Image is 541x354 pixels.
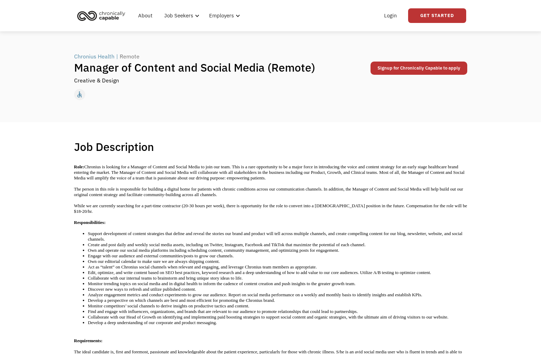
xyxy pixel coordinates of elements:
img: Chronically Capable logo [75,8,127,23]
strong: Responsibilities: [74,220,107,225]
a: Chronius Health|Remote [74,52,141,61]
div: | [116,52,118,61]
a: Get Started [408,8,466,23]
p: Chronius is looking for a Manager of Content and Social Media to join our team. This is a rare op... [74,164,467,181]
div: Creative & Design [74,76,119,85]
p: The person in this role is responsible for building a digital home for patients with chronic cond... [74,186,467,198]
li: Develop a deep understanding of our corporate and product messaging. [88,320,467,325]
p: While we are currently searching for a part-time contractor (20-30 hours per week), there is oppo... [74,203,467,214]
li: Engage with our audience and external communities/posts to grow our channels. [88,253,467,259]
strong: Role: [74,164,85,169]
li: Monitor competitors’ social channels to derive insights on productive tactics and content. [88,303,467,309]
li: Own our editorial calendar to make sure we are always shipping content. [88,259,467,264]
h1: Manager of Content and Social Media (Remote) [74,61,369,74]
a: home [75,8,130,23]
li: Edit, optimize, and write content based on SEO best practices, keyword research and a deep unders... [88,270,467,275]
li: Develop a perspective on which channels are best and most efficient for promoting the Chronius br... [88,298,467,303]
li: Act as “talent” on Chronius social channels when relevant and engaging, and leverage Chronius tea... [88,264,467,270]
div: Job Seekers [164,11,193,20]
li: Create and post daily and weekly social media assets, including on Twitter, Instagram, Facebook a... [88,242,467,248]
li: Collaborate with our internal teams to brainstorm and bring unique story ideas to life. [88,275,467,281]
li: Collaborate with our Head of Growth on identifying and implementing paid boosting strategies to s... [88,314,467,320]
div: Employers [209,11,234,20]
li: Support development of content strategies that define and reveal the stories our brand and produc... [88,231,467,242]
div: Job Seekers [160,5,201,27]
div: Remote [120,52,140,61]
strong: Requirements: [74,338,104,343]
a: Signup for Chronically Capable to apply [371,62,467,75]
h1: Job Description [74,140,154,154]
li: Monitor trending topics on social media and in digital health to inform the cadence of content cr... [88,281,467,287]
div: Employers [205,5,242,27]
li: Own and operate our social media platforms including scheduling content, community management, an... [88,248,467,253]
a: About [134,5,157,27]
li: Find and engage with influencers, organizations, and brands that are relevant to our audience to ... [88,309,467,314]
div: Chronius Health [74,52,114,61]
li: Discover new ways to refresh and utilize published content. [88,287,467,292]
a: Login [380,5,401,27]
li: Analyze engagement metrics and conduct experiments to grow our audience. Report on social media p... [88,292,467,298]
div: accessible [76,89,83,100]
